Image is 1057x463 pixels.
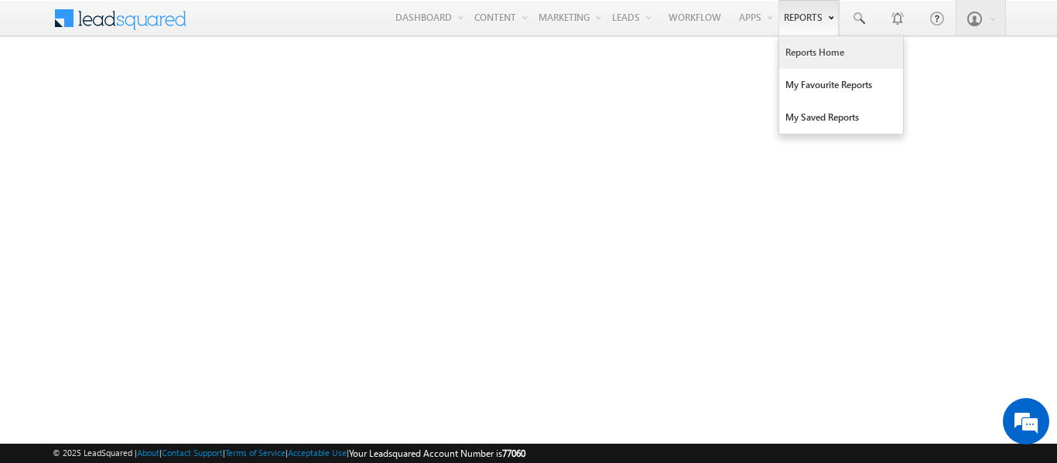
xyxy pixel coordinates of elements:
span: 77060 [502,448,525,459]
a: Acceptable Use [288,448,347,458]
span: © 2025 LeadSquared | | | | | [53,446,525,461]
a: Terms of Service [225,448,286,458]
a: Reports Home [779,36,903,69]
div: Chat with us now [80,81,260,101]
a: Contact Support [162,448,223,458]
span: Your Leadsquared Account Number is [349,448,525,459]
a: My Favourite Reports [779,69,903,101]
div: Minimize live chat window [254,8,291,45]
img: d_60004797649_company_0_60004797649 [26,81,65,101]
a: My Saved Reports [779,101,903,134]
textarea: Type your message and hit 'Enter' [20,143,282,344]
em: Start Chat [210,357,281,378]
a: About [137,448,159,458]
